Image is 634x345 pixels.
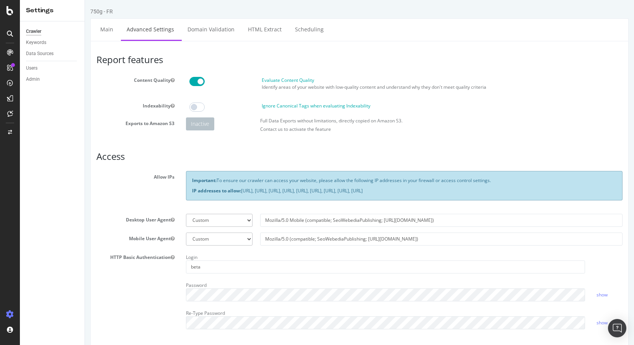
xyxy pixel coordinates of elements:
[26,50,79,58] a: Data Sources
[86,216,90,223] button: Desktop User Agent
[107,187,531,194] p: [URL], [URL], [URL], [URL], [URL], [URL], [URL], [URL], [URL]
[107,177,531,184] p: To ensure our crawler can access your website, please allow the following IP addresses in your fi...
[86,254,90,260] button: HTTP Basic Authentication
[101,117,129,130] div: Inactive
[6,251,95,260] label: HTTP Basic Authentication
[177,103,285,109] label: Ignore Canonical Tags when evaluating Indexability
[10,19,34,40] a: Main
[175,117,318,124] label: Full Data Exports without limitations, directly copied on Amazon S3.
[512,319,523,326] a: show
[177,77,229,83] label: Evaluate Content Quality
[86,103,90,109] button: Indexability
[512,291,523,298] a: show
[26,75,79,83] a: Admin
[6,74,95,83] label: Content Quality
[86,235,90,242] button: Mobile User Agent
[26,64,79,72] a: Users
[11,55,538,65] h3: Report features
[11,151,538,161] h3: Access
[107,177,132,184] strong: Important:
[97,19,155,40] a: Domain Validation
[26,28,79,36] a: Crawler
[6,214,95,223] label: Desktop User Agent
[6,100,95,109] label: Indexability
[26,75,40,83] div: Admin
[26,50,54,58] div: Data Sources
[86,77,90,83] button: Content Quality
[107,187,156,194] strong: IP addresses to allow:
[26,28,41,36] div: Crawler
[6,233,95,242] label: Mobile User Agent
[608,319,626,337] div: Open Intercom Messenger
[175,126,538,132] p: Contact us to activate the feature
[26,39,79,47] a: Keywords
[177,84,538,90] p: Identify areas of your website with low-quality content and understand why they don't meet qualit...
[204,19,244,40] a: Scheduling
[26,6,78,15] div: Settings
[26,39,46,47] div: Keywords
[6,117,95,127] label: Exports to Amazon S3
[26,64,37,72] div: Users
[36,19,95,40] a: Advanced Settings
[101,251,112,260] label: Login
[5,8,28,15] div: 750g - FR
[157,19,202,40] a: HTML Extract
[101,279,122,288] label: Password
[101,307,140,316] label: Re-Type Password
[6,171,95,180] label: Allow IPs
